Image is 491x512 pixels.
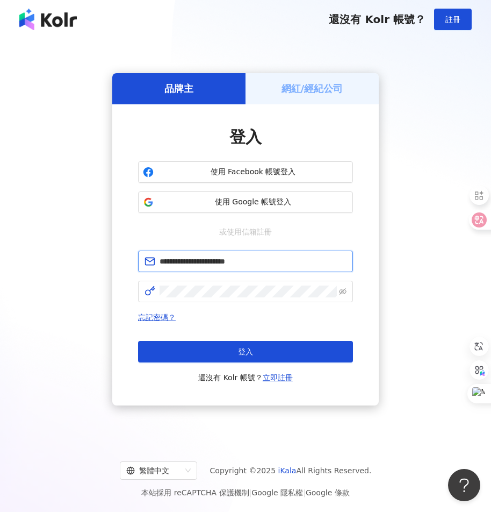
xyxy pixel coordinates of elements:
[138,191,353,213] button: 使用 Google 帳號登入
[448,469,480,501] iframe: Help Scout Beacon - Open
[164,82,193,95] h5: 品牌主
[251,488,303,497] a: Google 隱私權
[158,197,348,208] span: 使用 Google 帳號登入
[281,82,343,95] h5: 網紅/經紀公司
[339,288,346,295] span: eye-invisible
[19,9,77,30] img: logo
[138,161,353,183] button: 使用 Facebook 帳號登入
[210,464,372,477] span: Copyright © 2025 All Rights Reserved.
[329,13,425,26] span: 還沒有 Kolr 帳號？
[158,167,348,177] span: 使用 Facebook 帳號登入
[263,373,293,382] a: 立即註冊
[238,347,253,356] span: 登入
[212,226,279,238] span: 或使用信箱註冊
[249,488,252,497] span: |
[229,127,262,146] span: 登入
[138,313,176,322] a: 忘記密碼？
[278,466,297,475] a: iKala
[198,371,293,384] span: 還沒有 Kolr 帳號？
[138,341,353,362] button: 登入
[126,462,181,479] div: 繁體中文
[303,488,306,497] span: |
[306,488,350,497] a: Google 條款
[141,486,349,499] span: 本站採用 reCAPTCHA 保護機制
[445,15,460,24] span: 註冊
[434,9,472,30] button: 註冊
